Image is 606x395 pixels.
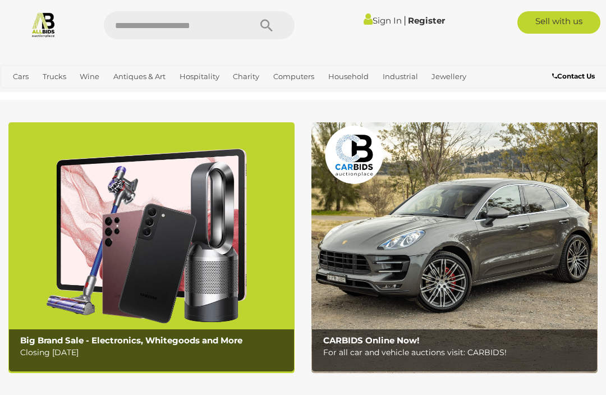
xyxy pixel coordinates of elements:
[311,122,598,373] a: CARBIDS Online Now! CARBIDS Online Now! For all car and vehicle auctions visit: CARBIDS!
[378,67,423,86] a: Industrial
[269,67,319,86] a: Computers
[30,11,57,38] img: Allbids.com.au
[238,11,295,39] button: Search
[427,67,471,86] a: Jewellery
[20,346,288,360] p: Closing [DATE]
[109,67,170,86] a: Antiques & Art
[403,14,406,26] span: |
[20,335,242,346] b: Big Brand Sale - Electronics, Whitegoods and More
[80,86,169,104] a: [GEOGRAPHIC_DATA]
[228,67,264,86] a: Charity
[175,67,224,86] a: Hospitality
[323,346,591,360] p: For all car and vehicle auctions visit: CARBIDS!
[552,70,598,82] a: Contact Us
[517,11,601,34] a: Sell with us
[311,122,598,373] img: CARBIDS Online Now!
[38,67,71,86] a: Trucks
[364,15,402,26] a: Sign In
[552,72,595,80] b: Contact Us
[324,67,373,86] a: Household
[75,67,104,86] a: Wine
[408,15,445,26] a: Register
[8,86,39,104] a: Office
[8,122,295,373] img: Big Brand Sale - Electronics, Whitegoods and More
[8,67,33,86] a: Cars
[44,86,76,104] a: Sports
[323,335,419,346] b: CARBIDS Online Now!
[8,122,295,373] a: Big Brand Sale - Electronics, Whitegoods and More Big Brand Sale - Electronics, Whitegoods and Mo...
